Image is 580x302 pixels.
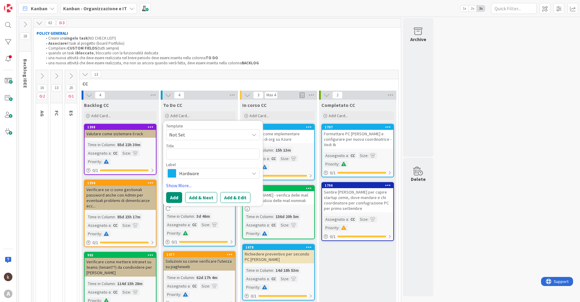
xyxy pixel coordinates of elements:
div: Priority [245,284,259,291]
span: : [269,275,270,282]
div: 0/1 [243,172,314,180]
span: To Do CC [163,102,182,108]
img: Visit kanbanzone.com [4,4,12,12]
div: Verificare se ci sono gestionali password anche con Admin per eventuali problemi di dimenticanze ... [85,186,156,210]
span: : [348,216,349,223]
span: : [269,155,270,162]
div: Size [121,150,130,156]
span: : [259,284,260,291]
span: 1 [66,93,76,100]
div: Soluzioni su come verificare l'utenza su pagheweb [164,257,235,271]
span: Add Card... [329,113,348,118]
div: 1706Sentire [PERSON_NAME] per capire startup zeme, dove mandare e chi coordinatore per conifugraz... [322,183,393,212]
div: 704[DOMAIN_NAME] - verifica delle mail per fare pulizia delle mail nominali [243,186,314,204]
span: : [101,158,102,165]
span: : [269,222,270,228]
a: 1707Formattare PC [PERSON_NAME] e configurare per nuova coordinatrice - Vedi tkAssegnato a:CCSize... [321,124,394,177]
span: Label [166,162,176,167]
span: : [115,214,116,220]
div: 1477 [166,252,235,257]
div: 1706 [325,183,393,188]
div: 15h 13m [274,147,292,153]
div: 1477 [164,252,235,257]
span: 13 [91,71,101,78]
div: 1678Richiedere preventivo per secondo PC [PERSON_NAME] [243,245,314,263]
span: : [180,291,181,298]
button: Add & Edit [220,192,250,203]
span: 0 / 1 [92,239,98,246]
input: Quick Filter... [491,3,536,14]
span: : [288,222,289,228]
div: 1394 [85,180,156,186]
a: 704[DOMAIN_NAME] - verifica delle mail per fare pulizia delle mail nominaliTime in Column:156d 20... [242,185,315,239]
span: : [115,280,116,287]
strong: singolo task [64,36,88,41]
span: : [348,152,349,159]
span: Add Card... [91,113,111,118]
div: 85d 23h 17m [116,214,142,220]
div: 1722Verificare come implementare alberatura di org su Azure [243,124,314,143]
div: CC [349,152,356,159]
div: [DOMAIN_NAME] - verifica delle mail per fare pulizia delle mail nominali [243,191,314,204]
span: : [339,161,340,167]
span: : [194,274,195,281]
div: Priority [86,158,101,165]
div: Priority [86,230,101,237]
span: 0 / 1 [330,233,336,240]
span: Add Card... [250,113,269,118]
div: 0/1 [85,239,156,246]
div: Size [200,283,209,289]
span: FC [54,111,60,116]
span: : [273,267,274,274]
div: 993Verificare come mettere intranet su teams (tenant??) da condividere per [PERSON_NAME] [85,252,156,277]
div: Assegnato a [166,221,190,228]
div: Priority [324,224,339,231]
span: 4 [174,92,184,99]
span: 20 [66,84,76,92]
span: CC [82,81,391,87]
div: 1394 [87,181,156,185]
div: 0/1 [322,169,393,177]
span: 16 [37,84,47,92]
div: 1678 [243,245,314,250]
a: 171535 telefoni da reimpostare - [DATE]Time in Column:3d 46mAssegnato a:CCSize:Priority:0/1 [163,190,236,246]
strong: POLICY GENERALI [37,31,68,36]
div: Priority [166,291,180,298]
strong: TO DO [206,55,218,60]
span: 1x [460,5,469,11]
span: : [194,213,195,220]
div: Max 4 [266,94,276,97]
span: : [273,213,274,220]
div: 0/1 [322,233,393,240]
div: Time in Column [86,280,115,287]
span: Backlog CC [84,102,109,108]
span: Support [13,1,27,8]
span: ES [68,111,74,116]
li: quando un task è , bloccarlo con la funzionalità dedicata [43,51,398,56]
div: Size [121,289,130,295]
div: 1707 [325,125,393,129]
a: Show More... [166,182,260,189]
span: : [115,141,116,148]
div: 1707Formattare PC [PERSON_NAME] e configurare per nuova coordinatrice - Vedi tk [322,124,393,149]
div: 993 [87,253,156,257]
div: 1706 [322,183,393,188]
span: In corso CC [242,102,267,108]
span: 3 [56,19,67,27]
span: 0 / 1 [251,293,256,299]
span: : [130,222,131,229]
div: 1722 [246,125,314,129]
a: 1398Valutare come sistemare il rackTime in Column:85d 22h 30mAssegnato a:CCSize:Priority:0/1 [84,124,156,175]
a: 1394Verificare se ci sono gestionali password anche con Admin per eventuali problemi di dimentica... [84,180,156,247]
span: 2 [332,92,343,99]
div: Size [200,221,209,228]
div: Size [121,222,130,229]
span: 0 / 1 [330,170,336,176]
div: 1678 [246,245,314,249]
div: Assegnato a [245,222,269,228]
div: Priority [324,161,339,167]
strong: Associare [48,41,67,46]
